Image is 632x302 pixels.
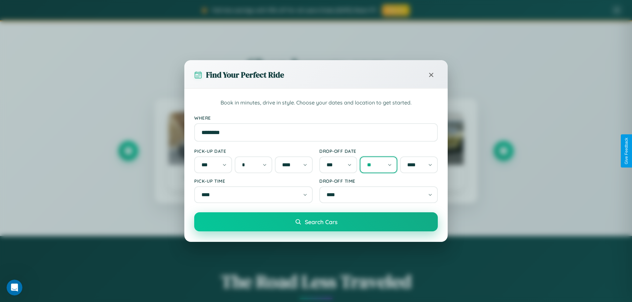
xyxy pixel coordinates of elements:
label: Where [194,115,438,121]
label: Drop-off Date [319,148,438,154]
label: Drop-off Time [319,178,438,184]
h3: Find Your Perfect Ride [206,69,284,80]
span: Search Cars [305,218,337,225]
label: Pick-up Time [194,178,313,184]
button: Search Cars [194,212,438,231]
label: Pick-up Date [194,148,313,154]
p: Book in minutes, drive in style. Choose your dates and location to get started. [194,99,438,107]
